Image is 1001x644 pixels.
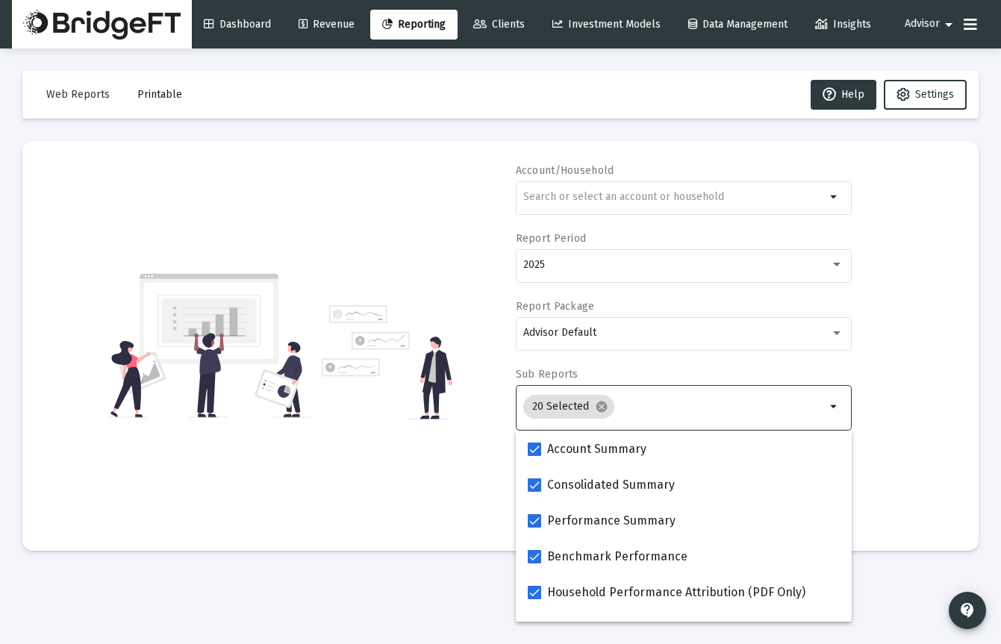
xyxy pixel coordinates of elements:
label: Report Period [516,232,587,245]
a: Clients [461,10,537,40]
a: Data Management [676,10,799,40]
input: Search or select an account or household [523,191,826,203]
span: Household Performance Attribution (PDF Only) [547,584,805,601]
mat-icon: cancel [595,400,608,413]
label: Account/Household [516,164,614,177]
span: Clients [473,18,525,31]
span: Account Summary [547,440,646,458]
button: Settings [884,80,967,110]
mat-icon: arrow_drop_down [826,188,843,206]
span: Printable [137,88,182,101]
button: Web Reports [34,80,122,110]
span: Advisor [905,18,940,31]
span: Consolidated Summary [547,476,675,494]
button: Advisor [887,9,952,39]
span: Performance Summary [547,512,676,530]
mat-chip: 20 Selected [523,395,614,419]
span: Investment Models [552,18,661,31]
mat-icon: contact_support [958,601,976,619]
button: Printable [125,80,194,110]
mat-chip-list: Selection [523,392,826,422]
span: Insights [815,18,871,31]
span: Data Management [688,18,788,31]
label: Report Package [516,300,595,313]
span: Reporting [382,18,446,31]
span: Web Reports [46,88,110,101]
span: Benchmark Performance [547,548,687,566]
span: Portfolio Snapshot (PDF Only) [547,619,711,637]
span: Dashboard [204,18,271,31]
a: Investment Models [540,10,673,40]
img: reporting-alt [322,305,452,419]
a: Reporting [370,10,458,40]
a: Insights [803,10,883,40]
mat-icon: arrow_drop_down [940,10,958,40]
img: reporting [107,272,313,419]
mat-icon: arrow_drop_down [826,398,843,416]
span: Revenue [299,18,355,31]
button: Help [811,80,876,110]
a: Revenue [287,10,367,40]
span: Help [823,88,864,101]
span: Settings [915,88,954,101]
span: 2025 [523,258,545,271]
label: Sub Reports [516,368,579,381]
span: Advisor Default [523,326,596,339]
a: Dashboard [192,10,283,40]
img: Dashboard [23,10,181,40]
